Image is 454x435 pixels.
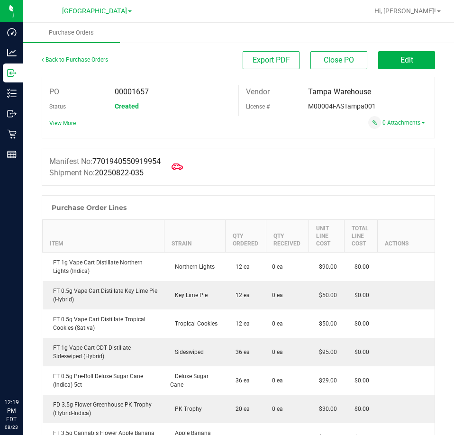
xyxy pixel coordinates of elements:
span: Edit [400,55,413,64]
div: FT 0.5g Pre-Roll Deluxe Sugar Cane (Indica) 5ct [48,372,159,389]
button: Edit [378,51,435,69]
span: $0.00 [350,263,369,270]
span: 36 ea [231,377,250,384]
span: Deluxe Sugar Cane [170,373,209,388]
div: FT 1g Vape Cart CDT Distillate Sideswiped (Hybrid) [48,344,159,361]
div: FD 3.5g Flower Greenhouse PK Trophy (Hybrid-Indica) [48,400,159,417]
span: 0 ea [272,263,283,271]
label: License # [246,100,270,114]
span: Northern Lights [170,263,215,270]
span: M00004FASTampa001 [308,102,376,110]
span: 0 ea [272,291,283,299]
h1: Purchase Order Lines [52,204,127,211]
span: PK Trophy [170,406,202,412]
inline-svg: Outbound [7,109,17,118]
label: Status [49,100,66,114]
inline-svg: Dashboard [7,27,17,37]
inline-svg: Retail [7,129,17,139]
span: 36 ea [231,349,250,355]
label: Shipment No: [49,167,144,179]
span: Sideswiped [170,349,204,355]
p: 08/23 [4,424,18,431]
th: Actions [378,220,435,253]
a: Purchase Orders [23,23,120,43]
inline-svg: Analytics [7,48,17,57]
button: Export PDF [243,51,300,69]
iframe: Resource center [9,359,38,388]
a: 0 Attachments [382,119,425,126]
inline-svg: Reports [7,150,17,159]
span: Key Lime Pie [170,292,208,299]
label: Vendor [246,85,270,99]
span: 20 ea [231,406,250,412]
span: 7701940550919954 [92,157,161,166]
span: $0.00 [350,292,369,299]
span: Attach a document [368,116,381,129]
inline-svg: Inventory [7,89,17,98]
span: Tampa Warehouse [308,87,371,96]
span: 00001657 [115,87,149,96]
div: FT 0.5g Vape Cart Distillate Key Lime Pie (Hybrid) [48,287,159,304]
span: $29.00 [314,377,337,384]
span: $50.00 [314,292,337,299]
span: $0.00 [350,320,369,327]
span: $30.00 [314,406,337,412]
span: $90.00 [314,263,337,270]
span: $0.00 [350,349,369,355]
span: 0 ea [272,405,283,413]
a: Back to Purchase Orders [42,56,108,63]
span: Tropical Cookies [170,320,218,327]
div: FT 0.5g Vape Cart Distillate Tropical Cookies (Sativa) [48,315,159,332]
span: 0 ea [272,348,283,356]
span: Purchase Orders [36,28,107,37]
span: 12 ea [231,320,250,327]
span: 12 ea [231,292,250,299]
th: Qty Ordered [225,220,266,253]
span: $0.00 [350,406,369,412]
span: 12 ea [231,263,250,270]
span: Mark as Arrived [168,157,187,176]
span: 20250822-035 [95,168,144,177]
span: $50.00 [314,320,337,327]
th: Strain [164,220,225,253]
th: Item [43,220,164,253]
span: Hi, [PERSON_NAME]! [374,7,436,15]
a: View More [49,120,76,127]
p: 12:19 PM EDT [4,398,18,424]
th: Unit Line Cost [309,220,344,253]
th: Qty Received [266,220,309,253]
button: Close PO [310,51,367,69]
span: Close PO [324,55,354,64]
span: [GEOGRAPHIC_DATA] [62,7,127,15]
span: 0 ea [272,376,283,385]
span: 0 ea [272,319,283,328]
th: Total Line Cost [344,220,378,253]
label: PO [49,85,59,99]
inline-svg: Inbound [7,68,17,78]
span: Created [115,102,139,110]
div: FT 1g Vape Cart Distillate Northern Lights (Indica) [48,258,159,275]
label: Manifest No: [49,156,161,167]
span: $0.00 [350,377,369,384]
span: $95.00 [314,349,337,355]
span: Export PDF [253,55,290,64]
